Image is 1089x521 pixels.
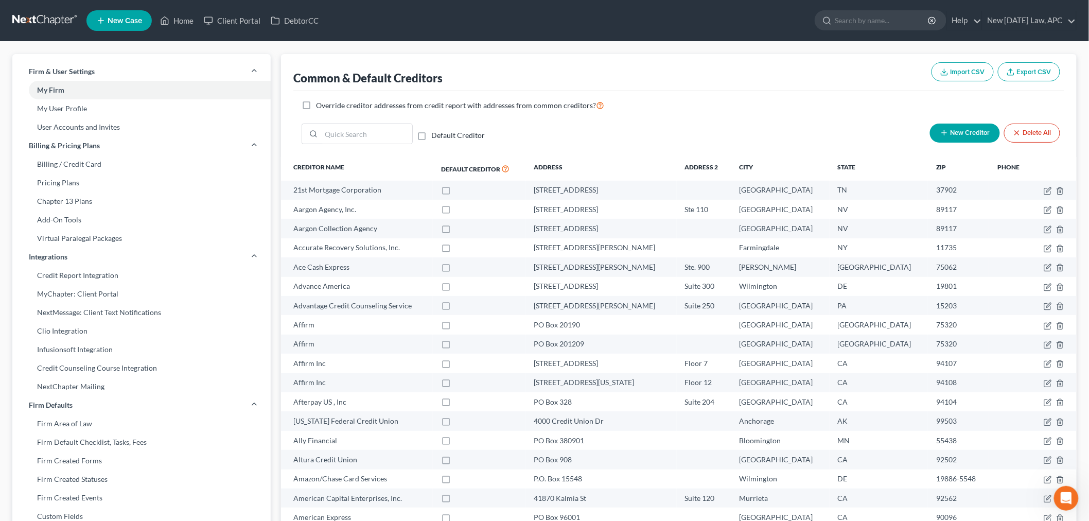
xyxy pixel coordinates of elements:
[936,455,981,465] div: 92502
[740,436,821,446] div: Bloomington
[155,11,199,30] a: Home
[293,242,425,253] div: Accurate Recovery Solutions, Inc.
[936,377,981,388] div: 94108
[838,223,920,234] div: NV
[12,62,271,81] a: Firm & User Settings
[838,474,920,484] div: DE
[293,474,425,484] div: Amazon/Chase Card Services
[29,66,95,77] span: Firm & User Settings
[16,137,161,158] div: Here's an article and video with tips to show you how to use the editor.
[1044,302,1052,310] button: firmCaseType.title
[1044,437,1052,445] button: firmCaseType.title
[12,414,271,433] a: Firm Area of Law
[293,436,425,446] div: Ally Financial
[838,301,920,311] div: PA
[534,455,669,465] div: PO Box 908
[936,436,981,446] div: 55438
[838,339,920,349] div: [GEOGRAPHIC_DATA]
[534,185,669,195] div: [STREET_ADDRESS]
[29,400,73,410] span: Firm Defaults
[936,493,981,503] div: 92562
[936,185,981,195] div: 37902
[740,358,821,369] div: [GEOGRAPHIC_DATA]
[7,4,26,24] button: go back
[936,416,981,426] div: 99503
[685,301,723,311] div: Suite 250
[838,281,920,291] div: DE
[431,130,485,141] label: Default Creditor
[16,230,97,236] div: [PERSON_NAME] • 2h ago
[740,163,753,171] span: City
[108,17,142,25] span: New Case
[29,6,46,22] img: Profile image for Emma
[936,223,981,234] div: 89117
[936,358,981,369] div: 94107
[293,163,344,171] span: Creditor Name
[1044,245,1052,253] button: firmCaseType.title
[936,281,981,291] div: 19801
[534,204,669,215] div: [STREET_ADDRESS]
[12,322,271,340] a: Clio Integration
[293,71,443,85] div: Common & Default Creditors
[534,223,669,234] div: [STREET_ADDRESS]
[930,124,1000,143] button: New Creditor
[8,81,198,251] div: Emma says…
[835,11,929,30] input: Search by name...
[293,397,425,407] div: Afterpay US , Inc
[838,204,920,215] div: NV
[12,229,271,248] a: Virtual Paralegal Packages
[947,11,981,30] a: Help
[740,301,821,311] div: [GEOGRAPHIC_DATA]
[181,4,199,23] div: Close
[838,163,856,171] span: State
[740,474,821,484] div: Wilmington
[161,4,181,24] button: Home
[293,223,425,234] div: Aargon Collection Agency
[740,397,821,407] div: [GEOGRAPHIC_DATA]
[12,433,271,451] a: Firm Default Checklist, Tasks, Fees
[177,333,193,350] button: Send a message…
[293,339,425,349] div: Affirm
[740,339,821,349] div: [GEOGRAPHIC_DATA]
[12,266,271,285] a: Credit Report Integration
[740,377,821,388] div: [GEOGRAPHIC_DATA]
[293,416,425,426] div: [US_STATE] Federal Credit Union
[293,358,425,369] div: Affirm Inc
[1044,225,1052,234] button: firmCaseType.title
[838,185,920,195] div: TN
[685,493,723,503] div: Suite 120
[932,62,994,81] button: Import CSV
[266,11,324,30] a: DebtorCC
[1044,476,1052,484] button: firmCaseType.title
[1044,456,1052,464] button: firmCaseType.title
[1044,398,1052,407] button: firmCaseType.title
[12,285,271,303] a: MyChapter: Client Portal
[12,192,271,211] a: Chapter 13 Plans
[8,81,169,228] div: Each plan is being rolled out on a per-district basis. Once your district's plan is available you...
[29,141,100,151] span: Billing & Pricing Plans
[293,320,425,330] div: Affirm
[838,397,920,407] div: CA
[16,177,118,187] a: Editing Chapter 13 Plans
[32,337,41,345] button: Gif picker
[12,81,271,99] a: My Firm
[838,493,920,503] div: CA
[65,337,74,345] button: Start recording
[441,165,500,173] span: Default Creditor
[534,262,669,272] div: [STREET_ADDRESS][PERSON_NAME]
[12,248,271,266] a: Integrations
[740,320,821,330] div: [GEOGRAPHIC_DATA]
[12,470,271,489] a: Firm Created Statuses
[951,68,985,76] span: Import CSV
[936,397,981,407] div: 94104
[293,185,425,195] div: 21st Mortgage Corporation
[838,242,920,253] div: NY
[936,163,946,171] span: Zip
[838,262,920,272] div: [GEOGRAPHIC_DATA]
[534,163,563,171] span: Address
[534,474,669,484] div: P.O. Box 15548
[1044,206,1052,214] button: firmCaseType.title
[1004,124,1060,143] button: Delete All
[293,455,425,465] div: Altura Credit Union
